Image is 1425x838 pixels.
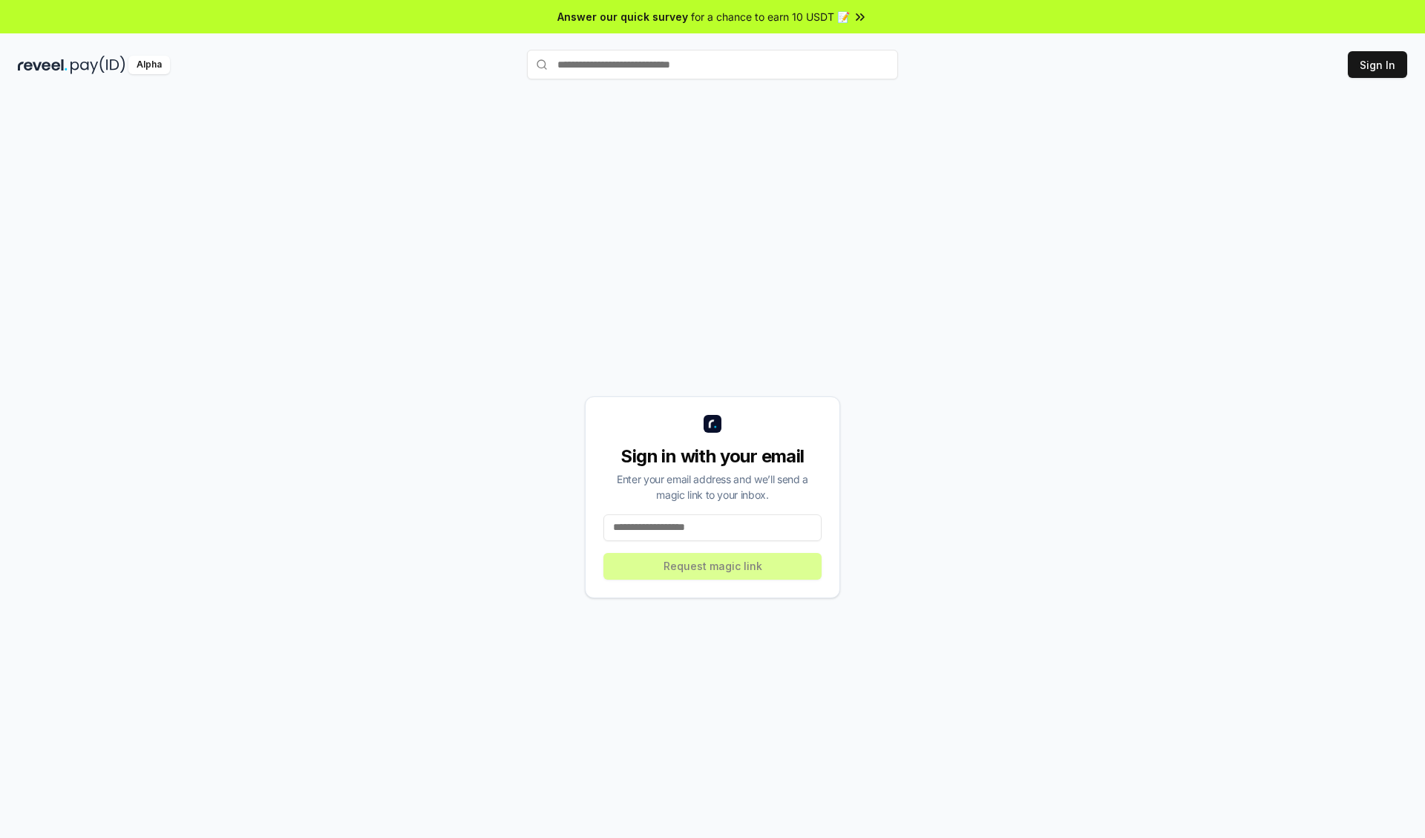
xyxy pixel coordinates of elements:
span: for a chance to earn 10 USDT 📝 [691,9,850,24]
div: Alpha [128,56,170,74]
img: pay_id [71,56,125,74]
div: Sign in with your email [603,445,822,468]
button: Sign In [1348,51,1407,78]
img: logo_small [704,415,721,433]
div: Enter your email address and we’ll send a magic link to your inbox. [603,471,822,503]
span: Answer our quick survey [557,9,688,24]
img: reveel_dark [18,56,68,74]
